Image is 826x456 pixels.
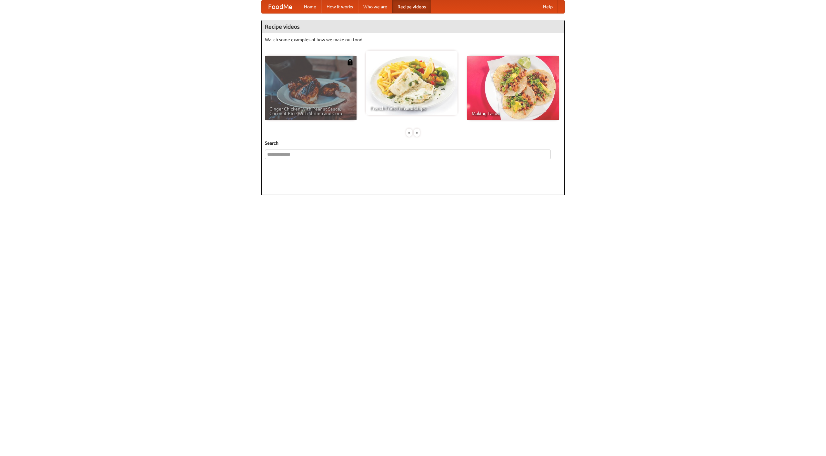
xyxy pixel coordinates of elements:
span: Making Tacos [472,111,554,116]
a: Recipe videos [392,0,431,13]
span: French Fries Fish and Chips [370,106,453,111]
a: How it works [321,0,358,13]
a: Making Tacos [467,56,559,120]
h4: Recipe videos [262,20,564,33]
div: » [414,129,420,137]
h5: Search [265,140,561,146]
a: Home [299,0,321,13]
p: Watch some examples of how we make our food! [265,36,561,43]
a: Who we are [358,0,392,13]
div: « [406,129,412,137]
a: French Fries Fish and Chips [366,51,458,115]
a: FoodMe [262,0,299,13]
img: 483408.png [347,59,353,65]
a: Help [538,0,558,13]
